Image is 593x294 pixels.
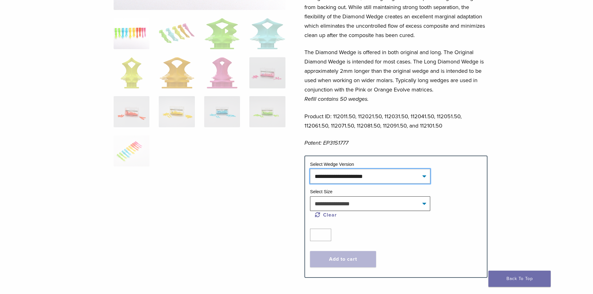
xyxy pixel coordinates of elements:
img: Diamond Wedge and Long Diamond Wedge - Image 13 [114,135,149,166]
button: Add to cart [310,251,376,267]
img: DSC_0187_v3-1920x1218-1-324x324.png [114,18,149,49]
img: Diamond Wedge and Long Diamond Wedge - Image 8 [249,57,285,88]
a: Clear [315,212,337,218]
img: Diamond Wedge and Long Diamond Wedge - Image 2 [159,18,195,49]
em: Refill contains 50 wedges. [304,96,369,102]
a: Back To Top [488,271,551,287]
label: Select Wedge Version [310,162,354,167]
img: Diamond Wedge and Long Diamond Wedge - Image 3 [204,18,240,49]
img: Diamond Wedge and Long Diamond Wedge - Image 9 [114,96,149,127]
p: The Diamond Wedge is offered in both original and long. The Original Diamond Wedge is intended fo... [304,48,487,104]
em: Patent: EP3151777 [304,139,348,146]
img: Diamond Wedge and Long Diamond Wedge - Image 5 [120,57,143,88]
img: Diamond Wedge and Long Diamond Wedge - Image 4 [249,18,285,49]
img: Diamond Wedge and Long Diamond Wedge - Image 12 [249,96,285,127]
img: Diamond Wedge and Long Diamond Wedge - Image 11 [204,96,240,127]
label: Select Size [310,189,332,194]
img: Diamond Wedge and Long Diamond Wedge - Image 10 [159,96,195,127]
img: Diamond Wedge and Long Diamond Wedge - Image 6 [160,57,194,88]
img: Diamond Wedge and Long Diamond Wedge - Image 7 [207,57,238,88]
p: Product ID: 112011.50, 112021.50, 112031.50, 112041.50, 112051.50, 112061.50, 112071.50, 112081.5... [304,112,487,130]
